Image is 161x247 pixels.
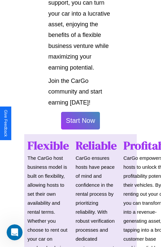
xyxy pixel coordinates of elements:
[28,137,69,153] h1: Flexible
[61,112,100,129] button: Start Now
[3,110,8,137] div: Give Feedback
[76,137,117,153] h1: Reliable
[48,76,113,108] p: Join the CarGo community and start earning [DATE]!
[7,224,23,240] iframe: Intercom live chat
